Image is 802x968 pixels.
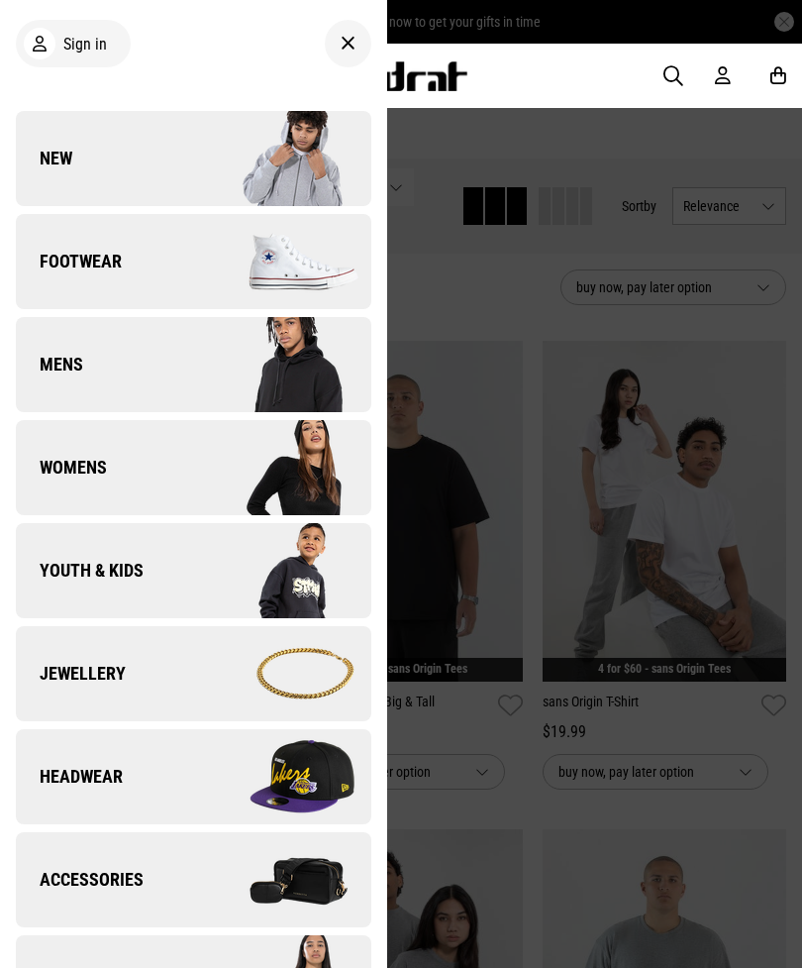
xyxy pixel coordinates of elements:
[16,626,371,721] a: Jewellery Company
[16,214,371,309] a: Footwear Company
[16,729,371,824] a: Headwear Company
[16,868,144,892] span: Accessories
[16,765,123,789] span: Headwear
[16,523,371,618] a: Youth & Kids Company
[193,212,370,311] img: Company
[193,521,370,620] img: Company
[193,624,370,723] img: Company
[16,559,144,583] span: Youth & Kids
[338,61,468,91] img: Redrat logo
[193,830,370,929] img: Company
[16,8,75,67] button: Open LiveChat chat widget
[16,147,72,170] span: New
[193,315,370,414] img: Company
[16,662,126,686] span: Jewellery
[193,727,370,826] img: Company
[16,420,371,515] a: Womens Company
[193,418,370,517] img: Company
[16,832,371,927] a: Accessories Company
[16,317,371,412] a: Mens Company
[16,353,83,376] span: Mens
[63,35,107,54] span: Sign in
[193,109,370,208] img: Company
[16,250,122,273] span: Footwear
[16,456,107,480] span: Womens
[16,111,371,206] a: New Company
